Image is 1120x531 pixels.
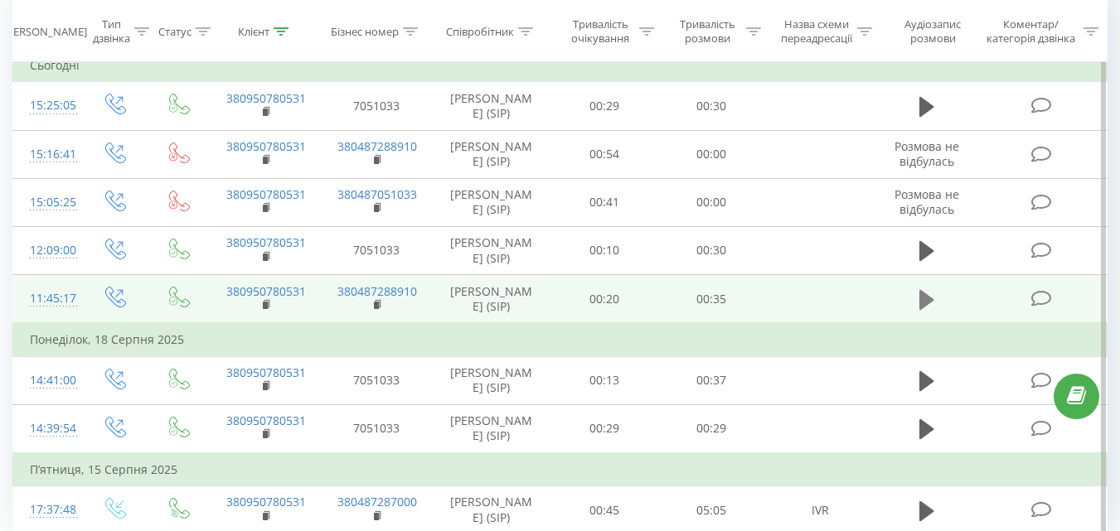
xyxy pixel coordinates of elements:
td: Понеділок, 18 Серпня 2025 [13,323,1108,356]
div: Коментар/категорія дзвінка [982,17,1079,46]
td: [PERSON_NAME] (SIP) [432,130,551,178]
a: 380950780531 [226,283,306,299]
div: Тип дзвінка [93,17,130,46]
td: [PERSON_NAME] (SIP) [432,226,551,274]
a: 380950780531 [226,494,306,509]
td: 00:35 [658,275,765,324]
a: 380950780531 [226,138,306,154]
td: Сьогодні [13,49,1108,82]
div: [PERSON_NAME] [3,24,87,38]
td: 00:20 [551,275,658,324]
td: [PERSON_NAME] (SIP) [432,275,551,324]
td: 00:00 [658,130,765,178]
td: 00:54 [551,130,658,178]
td: [PERSON_NAME] (SIP) [432,178,551,226]
td: 00:30 [658,226,765,274]
td: 00:29 [658,404,765,453]
div: 11:45:17 [30,282,65,315]
td: 7051033 [321,404,432,453]
td: 00:00 [658,178,765,226]
td: [PERSON_NAME] (SIP) [432,356,551,404]
td: 00:29 [551,404,658,453]
a: 380950780531 [226,234,306,250]
td: 00:29 [551,82,658,130]
td: 00:37 [658,356,765,404]
td: [PERSON_NAME] (SIP) [432,404,551,453]
div: Статус [158,24,192,38]
td: 00:10 [551,226,658,274]
a: 380950780531 [226,413,306,428]
a: 380487051033 [337,186,417,202]
div: Назва схеми переадресації [780,17,853,46]
a: 380950780531 [226,186,306,202]
div: Тривалість розмови [673,17,742,46]
div: Бізнес номер [331,24,399,38]
td: 7051033 [321,356,432,404]
td: [PERSON_NAME] (SIP) [432,82,551,130]
div: 15:25:05 [30,89,65,122]
div: Аудіозапис розмови [891,17,975,46]
div: Клієнт [238,24,269,38]
a: 380950780531 [226,90,306,106]
td: 00:41 [551,178,658,226]
td: 00:13 [551,356,658,404]
div: 12:09:00 [30,234,65,267]
a: 380950780531 [226,364,306,380]
div: 15:05:25 [30,186,65,219]
div: 14:39:54 [30,413,65,445]
span: Розмова не відбулась [895,138,959,169]
div: Тривалість очікування [566,17,635,46]
td: П’ятниця, 15 Серпня 2025 [13,453,1108,486]
td: 7051033 [321,82,432,130]
div: 15:16:41 [30,138,65,171]
a: 380487287000 [337,494,417,509]
a: 380487288910 [337,283,417,299]
a: 380487288910 [337,138,417,154]
div: Співробітник [446,24,514,38]
div: 17:37:48 [30,494,65,526]
td: 7051033 [321,226,432,274]
td: 00:30 [658,82,765,130]
span: Розмова не відбулась [895,186,959,217]
div: 14:41:00 [30,364,65,397]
